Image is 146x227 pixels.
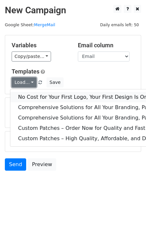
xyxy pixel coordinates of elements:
a: Preview [28,158,56,171]
a: Copy/paste... [12,51,51,62]
small: Google Sheet: [5,22,55,27]
a: Templates [12,68,39,75]
a: MergeMail [34,22,55,27]
a: Load... [12,77,36,87]
iframe: Chat Widget [114,196,146,227]
a: Daily emails left: 50 [98,22,141,27]
button: Save [47,77,63,87]
h5: Email column [78,42,134,49]
h5: Variables [12,42,68,49]
a: Send [5,158,26,171]
h2: New Campaign [5,5,141,16]
span: Daily emails left: 50 [98,21,141,28]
